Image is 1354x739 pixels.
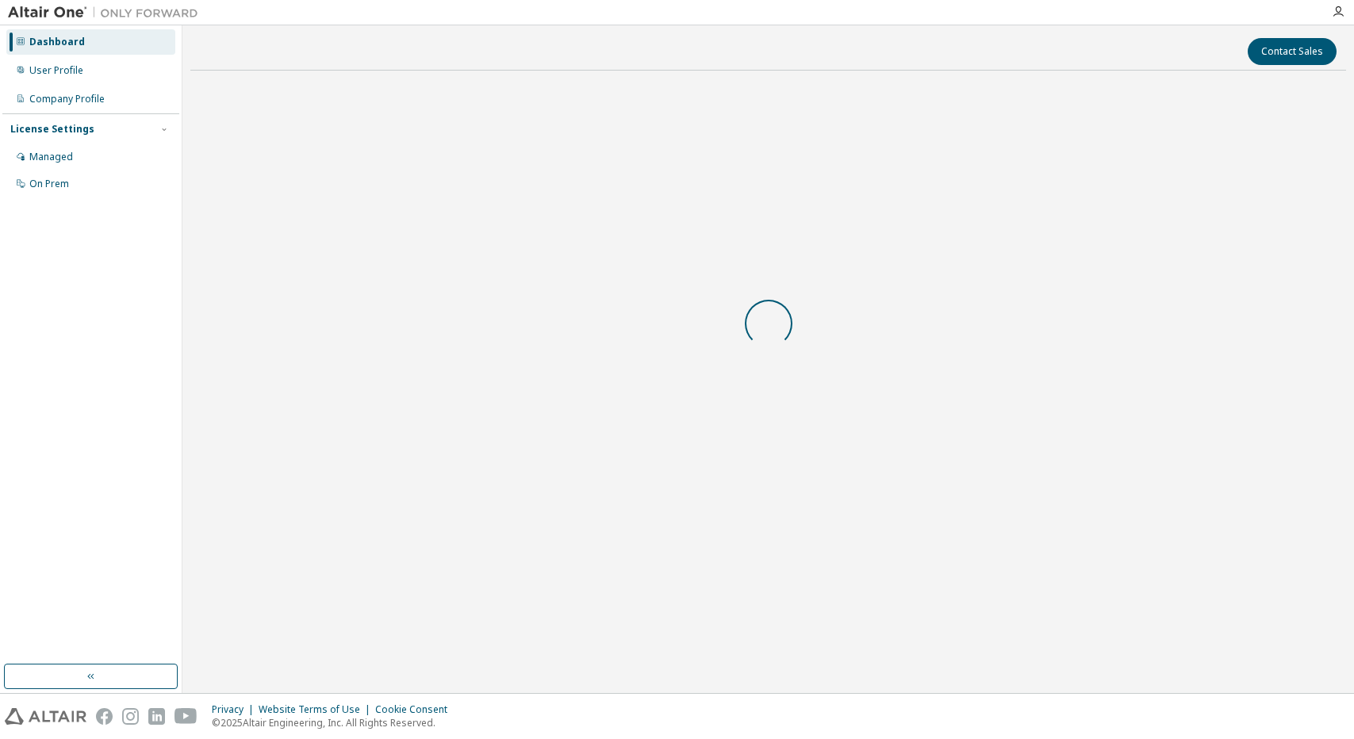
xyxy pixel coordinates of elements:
[29,93,105,105] div: Company Profile
[1248,38,1337,65] button: Contact Sales
[29,178,69,190] div: On Prem
[96,708,113,725] img: facebook.svg
[148,708,165,725] img: linkedin.svg
[29,151,73,163] div: Managed
[8,5,206,21] img: Altair One
[122,708,139,725] img: instagram.svg
[212,703,259,716] div: Privacy
[375,703,457,716] div: Cookie Consent
[212,716,457,729] p: © 2025 Altair Engineering, Inc. All Rights Reserved.
[10,123,94,136] div: License Settings
[259,703,375,716] div: Website Terms of Use
[175,708,198,725] img: youtube.svg
[29,36,85,48] div: Dashboard
[5,708,86,725] img: altair_logo.svg
[29,64,83,77] div: User Profile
